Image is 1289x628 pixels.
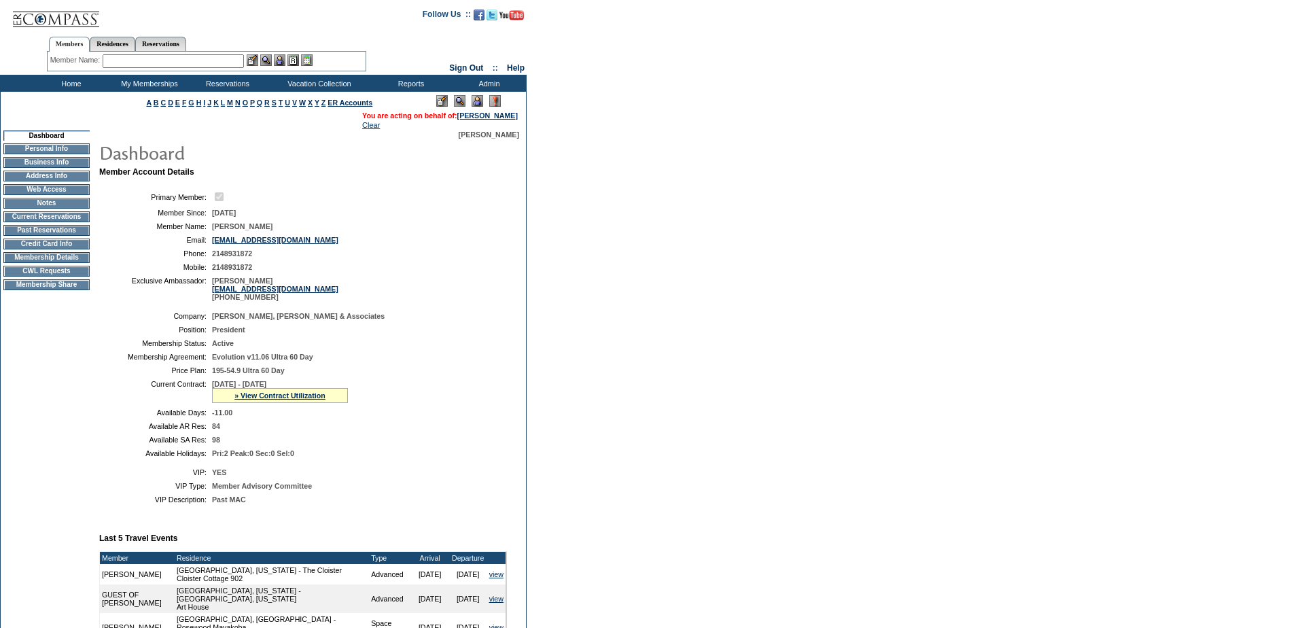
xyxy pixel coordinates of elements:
span: [DATE] - [DATE] [212,380,266,388]
td: Available Days: [105,408,207,417]
td: Admin [448,75,527,92]
td: Advanced [369,564,410,585]
a: V [292,99,297,107]
td: [GEOGRAPHIC_DATA], [US_STATE] - The Cloister Cloister Cottage 902 [175,564,369,585]
td: Primary Member: [105,190,207,203]
td: Advanced [369,585,410,613]
a: F [182,99,187,107]
span: 195-54.9 Ultra 60 Day [212,366,285,374]
td: Member [100,552,175,564]
span: 2148931872 [212,249,252,258]
a: M [227,99,233,107]
td: Follow Us :: [423,8,471,24]
a: view [489,570,504,578]
a: [PERSON_NAME] [457,111,518,120]
img: View [260,54,272,66]
td: Exclusive Ambassador: [105,277,207,301]
span: [PERSON_NAME] [212,222,272,230]
span: [DATE] [212,209,236,217]
a: S [272,99,277,107]
span: Evolution v11.06 Ultra 60 Day [212,353,313,361]
a: Y [315,99,319,107]
td: Current Reservations [3,211,90,222]
span: 2148931872 [212,263,252,271]
td: Past Reservations [3,225,90,236]
a: P [250,99,255,107]
td: Residence [175,552,369,564]
a: Subscribe to our YouTube Channel [499,14,524,22]
a: Clear [362,121,380,129]
td: Phone: [105,249,207,258]
td: Business Info [3,157,90,168]
a: H [196,99,202,107]
td: [GEOGRAPHIC_DATA], [US_STATE] - [GEOGRAPHIC_DATA], [US_STATE] Art House [175,585,369,613]
a: Reservations [135,37,186,51]
td: Email: [105,236,207,244]
img: Reservations [287,54,299,66]
a: Residences [90,37,135,51]
div: Member Name: [50,54,103,66]
b: Last 5 Travel Events [99,534,177,543]
td: Dashboard [3,130,90,141]
td: Membership Agreement: [105,353,207,361]
a: J [207,99,211,107]
a: » View Contract Utilization [234,391,325,400]
td: Web Access [3,184,90,195]
td: Current Contract: [105,380,207,403]
img: Follow us on Twitter [487,10,497,20]
td: VIP: [105,468,207,476]
td: Available SA Res: [105,436,207,444]
a: W [299,99,306,107]
a: Z [321,99,326,107]
img: Impersonate [472,95,483,107]
td: VIP Type: [105,482,207,490]
span: Member Advisory Committee [212,482,312,490]
td: [DATE] [411,585,449,613]
a: I [203,99,205,107]
td: Reports [370,75,448,92]
td: Member Since: [105,209,207,217]
td: Member Name: [105,222,207,230]
a: ER Accounts [328,99,372,107]
a: Follow us on Twitter [487,14,497,22]
td: Position: [105,326,207,334]
td: Type [369,552,410,564]
a: T [279,99,283,107]
img: View Mode [454,95,465,107]
td: Mobile: [105,263,207,271]
img: Log Concern/Member Elevation [489,95,501,107]
a: K [213,99,219,107]
td: Price Plan: [105,366,207,374]
a: X [308,99,313,107]
a: B [154,99,159,107]
span: Active [212,339,234,347]
a: A [147,99,152,107]
img: b_edit.gif [247,54,258,66]
td: VIP Description: [105,495,207,504]
td: Departure [449,552,487,564]
td: [DATE] [411,564,449,585]
td: Reservations [187,75,265,92]
td: My Memberships [109,75,187,92]
a: O [243,99,248,107]
td: CWL Requests [3,266,90,277]
td: Personal Info [3,143,90,154]
td: Company: [105,312,207,320]
td: [DATE] [449,564,487,585]
td: Available Holidays: [105,449,207,457]
a: Become our fan on Facebook [474,14,484,22]
td: Arrival [411,552,449,564]
td: Membership Status: [105,339,207,347]
img: Edit Mode [436,95,448,107]
td: Notes [3,198,90,209]
a: D [168,99,173,107]
img: Impersonate [274,54,285,66]
img: pgTtlDashboard.gif [99,139,370,166]
a: G [188,99,194,107]
a: Members [49,37,90,52]
a: Help [507,63,525,73]
td: [PERSON_NAME] [100,564,175,585]
span: [PERSON_NAME] [459,130,519,139]
span: President [212,326,245,334]
b: Member Account Details [99,167,194,177]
